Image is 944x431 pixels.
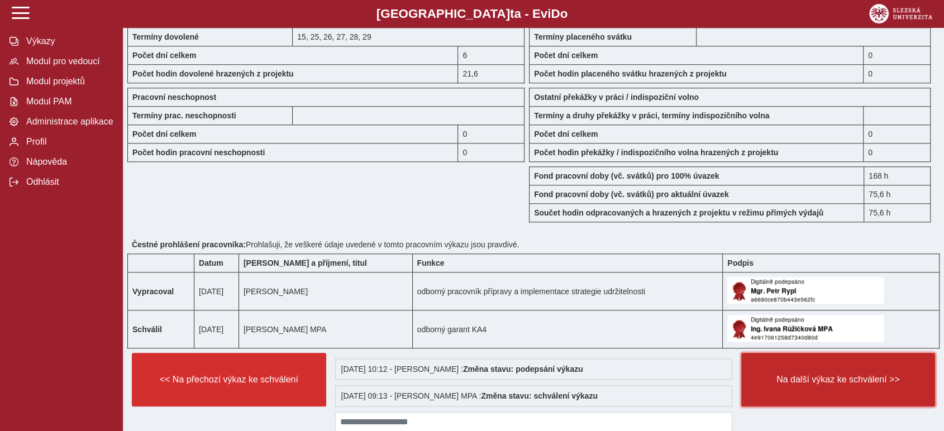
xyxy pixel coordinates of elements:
span: o [560,7,568,21]
span: Modul projektů [23,76,113,87]
span: Modul PAM [23,97,113,107]
span: [DATE] [199,325,223,334]
button: Na další výkaz ke schválení >> [741,353,936,406]
td: [PERSON_NAME] MPA [239,310,412,348]
b: Změna stavu: podepsání výkazu [463,365,583,373]
b: Ostatní překážky v práci / indispoziční volno [534,93,699,102]
span: Na další výkaz ke schválení >> [751,375,926,385]
b: Termíny dovolené [132,32,199,41]
span: t [510,7,514,21]
b: Změna stavu: schválení výkazu [481,391,598,400]
div: 15, 25, 26, 27, 28, 29 [293,27,525,46]
div: 0 [864,64,931,83]
b: Čestné prohlášení pracovníka: [132,240,246,249]
span: Profil [23,137,113,147]
div: [DATE] 09:13 - [PERSON_NAME] MPA : [335,385,732,406]
div: 0 [458,143,525,162]
b: Termíny a druhy překážky v práci, termíny indispozičního volna [534,111,769,120]
b: Počet hodin dovolené hrazených z projektu [132,69,294,78]
span: D [551,7,560,21]
td: odborný garant KA4 [412,310,723,348]
b: Termíny prac. neschopnosti [132,111,236,120]
div: [DATE] 10:12 - [PERSON_NAME] : [335,358,732,380]
b: [PERSON_NAME] a příjmení, titul [244,258,367,267]
b: Počet dní celkem [534,130,598,138]
div: 6 [458,46,525,64]
div: 0 [864,124,931,143]
b: Fond pracovní doby (vč. svátků) pro 100% úvazek [534,171,719,180]
span: Modul pro vedoucí [23,56,113,66]
span: [DATE] [199,287,223,296]
td: [PERSON_NAME] [239,272,412,310]
img: logo_web_su.png [869,4,932,23]
b: [GEOGRAPHIC_DATA] a - Evi [34,7,910,21]
div: Prohlašuji, že veškeré údaje uvedené v tomto pracovním výkazu jsou pravdivé. [127,236,940,253]
b: Počet hodin pracovní neschopnosti [132,148,265,157]
button: << Na přechozí výkaz ke schválení [132,353,326,406]
b: Počet hodin placeného svátku hrazených z projektu [534,69,727,78]
span: Výkazy [23,36,113,46]
b: Počet hodin překážky / indispozičního volna hrazených z projektu [534,148,778,157]
b: Schválil [132,325,162,334]
div: 0 [864,143,931,162]
img: Digitálně podepsáno schvalovatelem [727,315,884,342]
div: 75,6 h [864,203,931,222]
td: odborný pracovník přípravy a implementace strategie udržitelnosti [412,272,723,310]
b: Termíny placeného svátku [534,32,632,41]
div: 168 h [864,166,931,185]
div: 0 [458,124,525,143]
b: Pracovní neschopnost [132,93,216,102]
b: Funkce [417,258,445,267]
div: 0 [864,46,931,64]
b: Datum [199,258,223,267]
div: 75,6 h [864,185,931,203]
span: Administrace aplikace [23,117,113,127]
b: Počet dní celkem [534,51,598,60]
span: Nápověda [23,157,113,167]
b: Počet dní celkem [132,51,196,60]
b: Vypracoval [132,287,174,296]
div: 21,6 [458,64,525,83]
span: Odhlásit [23,177,113,187]
b: Podpis [727,258,754,267]
span: << Na přechozí výkaz ke schválení [141,375,317,385]
img: Digitálně podepsáno uživatelem [727,277,884,304]
b: Počet dní celkem [132,130,196,138]
b: Součet hodin odpracovaných a hrazených z projektu v režimu přímých výdajů [534,208,823,217]
b: Fond pracovní doby (vč. svátků) pro aktuální úvazek [534,190,729,199]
